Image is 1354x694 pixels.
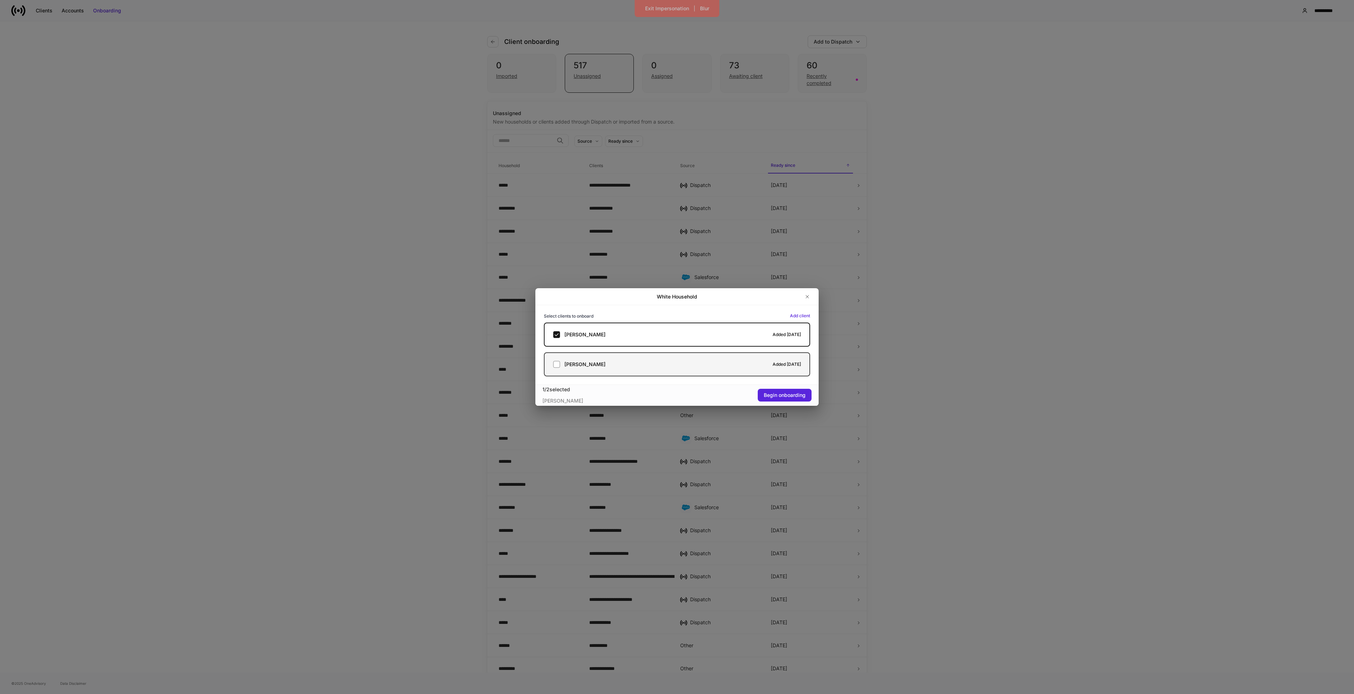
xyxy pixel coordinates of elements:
[564,331,605,338] h5: [PERSON_NAME]
[544,352,810,376] label: [PERSON_NAME]Added [DATE]
[700,5,709,12] div: Blur
[773,331,801,338] h6: Added [DATE]
[544,323,810,347] label: [PERSON_NAME]Added [DATE]
[542,386,677,393] div: 1 / 2 selected
[657,293,697,300] h2: White Household
[645,5,689,12] div: Exit Impersonation
[773,361,801,368] h6: Added [DATE]
[542,393,677,404] div: [PERSON_NAME]
[544,313,593,319] h6: Select clients to onboard
[764,392,806,399] div: Begin onboarding
[758,389,812,402] button: Begin onboarding
[564,361,605,368] h5: [PERSON_NAME]
[790,312,810,319] button: Add client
